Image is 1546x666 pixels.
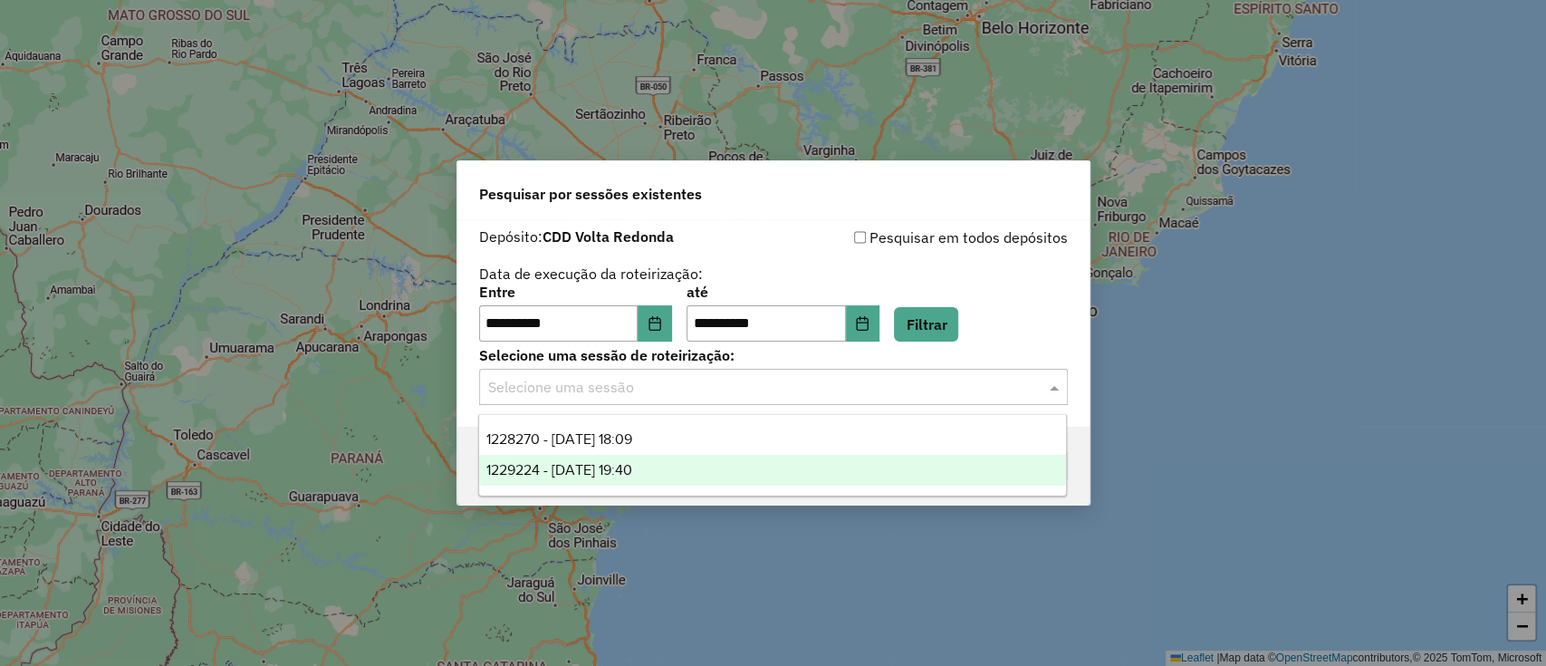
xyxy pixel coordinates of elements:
[479,226,674,247] label: Depósito:
[478,414,1067,497] ng-dropdown-panel: Options list
[687,281,879,303] label: até
[773,227,1068,248] div: Pesquisar em todos depósitos
[479,183,702,205] span: Pesquisar por sessões existentes
[846,305,880,342] button: Choose Date
[638,305,672,342] button: Choose Date
[486,462,632,478] span: 1229224 - [DATE] 19:40
[479,281,672,303] label: Entre
[543,227,674,246] strong: CDD Volta Redonda
[479,263,703,285] label: Data de execução da roteirização:
[894,307,958,342] button: Filtrar
[486,431,632,447] span: 1228270 - [DATE] 18:09
[479,344,1068,366] label: Selecione uma sessão de roteirização:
